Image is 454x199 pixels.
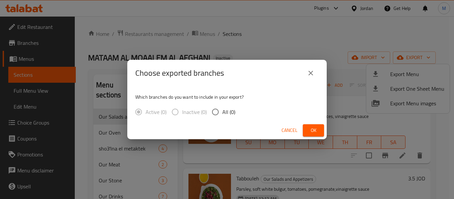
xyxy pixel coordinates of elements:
[303,65,319,81] button: close
[282,126,297,135] span: Cancel
[308,126,319,135] span: Ok
[303,124,324,137] button: Ok
[135,94,319,100] p: Which branches do you want to include in your export?
[135,68,224,78] h2: Choose exported branches
[279,124,300,137] button: Cancel
[222,108,235,116] span: All (0)
[146,108,167,116] span: Active (0)
[182,108,207,116] span: Inactive (0)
